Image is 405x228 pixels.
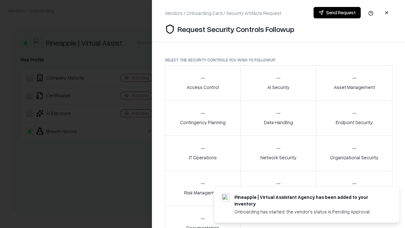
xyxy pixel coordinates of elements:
[165,65,241,101] button: Access Control
[165,57,392,63] p: Select the security controls you wish to followup:
[165,136,241,171] button: IT Operations
[316,100,392,136] button: Endpoint Security
[180,119,226,126] p: Contingency Planning
[314,7,361,18] button: Send Request
[334,84,375,91] p: Asset Management
[260,154,296,161] p: Network Security
[316,65,392,101] button: Asset Management
[240,136,317,171] button: Network Security
[178,24,294,34] p: Request Security Controls Followup
[264,119,293,126] p: Data Handling
[189,154,217,161] p: IT Operations
[184,189,221,196] p: Risk Management
[316,136,392,171] button: Organizational Security
[240,65,317,101] button: AI Security
[234,208,384,215] div: Onboarding has started, the vendor's status is Pending Approval.
[187,84,219,91] p: Access Control
[222,194,229,201] img: trypineapple.com
[240,100,317,136] button: Data Handling
[234,194,384,207] div: Pineapple | Virtual Assistant Agency has been added to your inventory
[165,10,281,16] div: Vendors / Onboarding Card / Security Artifacts Request
[165,171,241,206] button: Risk Management
[165,100,241,136] button: Contingency Planning
[330,154,378,161] p: Organizational Security
[316,171,392,206] button: Threat Management
[336,119,373,126] p: Endpoint Security
[240,171,317,206] button: Security Incidents
[267,84,290,91] p: AI Security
